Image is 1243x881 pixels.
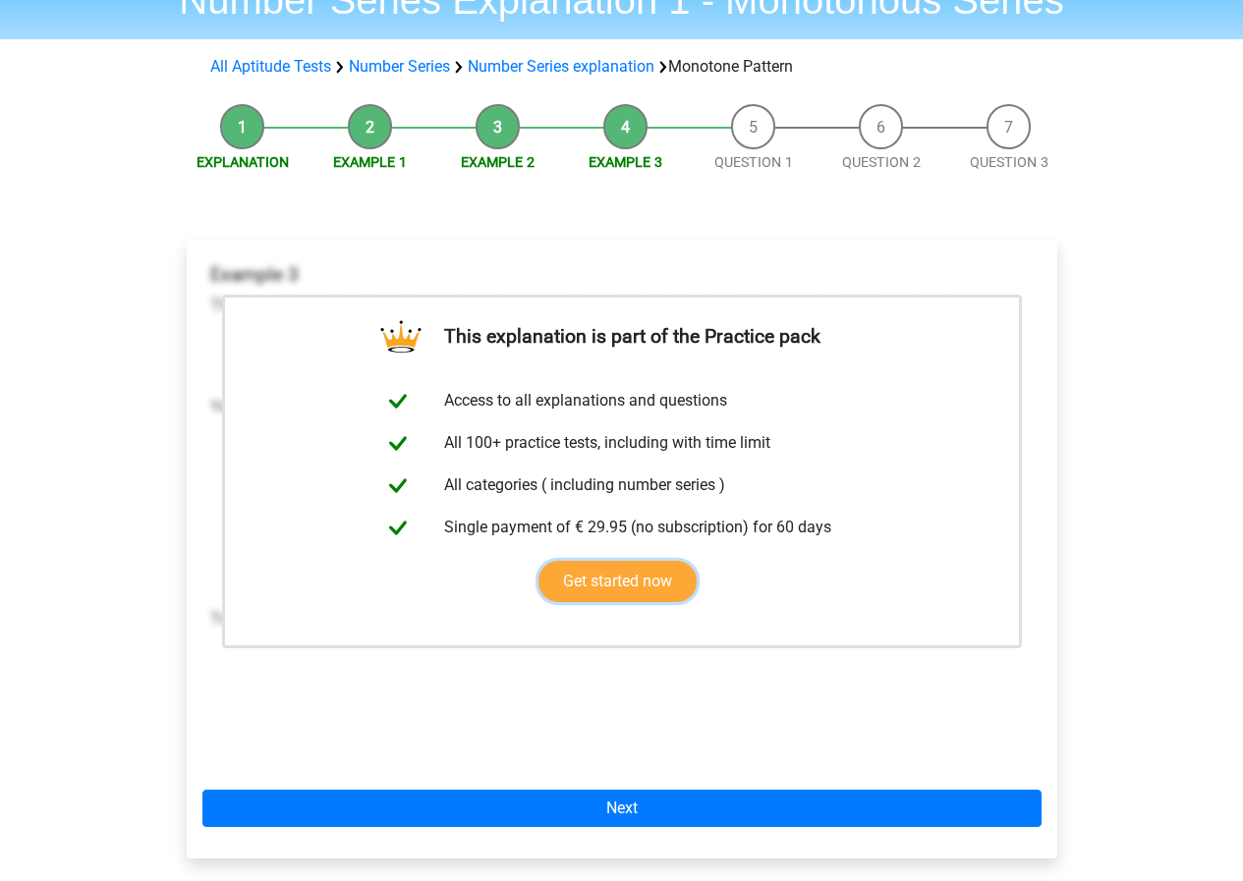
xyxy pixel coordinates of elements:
[210,57,331,76] a: All Aptitude Tests
[210,434,548,591] img: Monotonous_Example_3_2.png
[349,57,450,76] a: Number Series
[970,154,1048,170] a: Question 3
[461,154,535,170] a: Example 2
[210,607,1034,631] p: To get to the answer, 15 must be subtracted from the last given number: 34 - 15 = 19
[197,154,289,170] a: Explanation
[210,263,299,286] b: Example 3
[210,294,1034,317] p: There are also series where the numbers decrease with roughly similar steps. For example with the...
[714,154,793,170] a: Question 1
[842,154,921,170] a: Question 2
[468,57,654,76] a: Number Series explanation
[202,790,1042,827] a: Next
[538,561,697,602] a: Get started now
[589,154,662,170] a: Example 3
[210,395,1034,418] p: You solve this series in the same way as example 1 and 2:
[210,333,548,379] img: Monotonous_Example_3.png
[202,55,1042,79] div: Monotone Pattern
[333,154,407,170] a: Example 1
